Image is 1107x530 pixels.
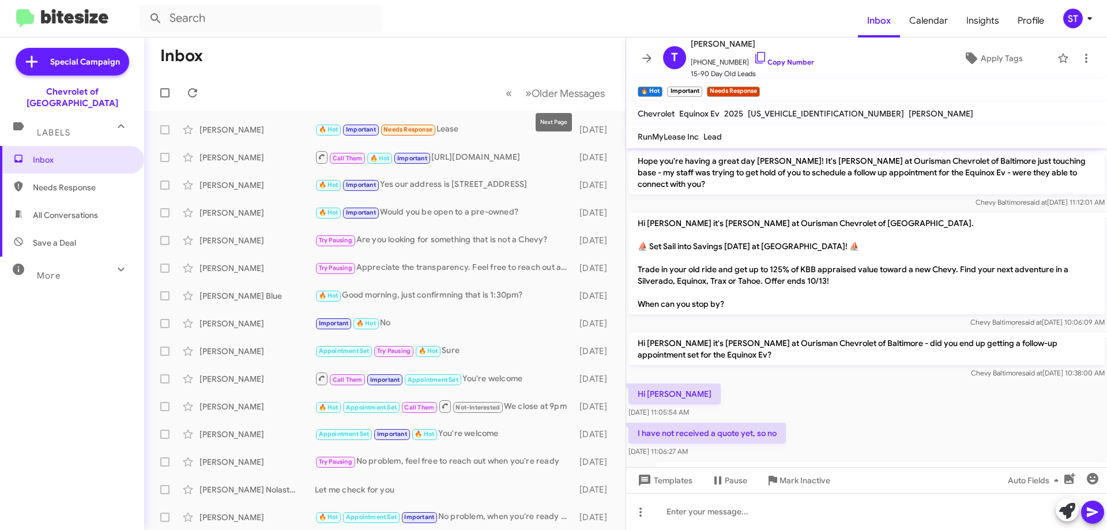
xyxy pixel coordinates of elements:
span: More [37,270,61,281]
span: 🔥 Hot [319,292,338,299]
div: [PERSON_NAME] [199,235,315,246]
div: [DATE] [574,262,616,274]
span: Try Pausing [319,458,352,465]
span: [DATE] 11:05:54 AM [628,408,689,416]
span: 🔥 Hot [415,430,434,438]
span: Pause [725,470,747,491]
span: 🔥 Hot [319,513,338,521]
span: RunMyLease Inc [638,131,699,142]
div: [DATE] [574,373,616,385]
button: Apply Tags [933,48,1052,69]
div: [PERSON_NAME] [199,207,315,219]
span: Lead [703,131,722,142]
small: Needs Response [707,87,760,97]
span: [PERSON_NAME] [691,37,814,51]
button: Next [518,81,612,105]
span: Important [377,430,407,438]
span: [PHONE_NUMBER] [691,51,814,68]
span: 🔥 Hot [370,155,390,162]
input: Search [140,5,382,32]
div: Would you be open to a pre-owned? [315,206,574,219]
span: [DATE] 11:06:27 AM [628,447,688,456]
div: Are you looking for something that is not a Chevy? [315,234,574,247]
span: Important [370,376,400,384]
div: [DATE] [574,152,616,163]
span: Try Pausing [319,236,352,244]
button: ST [1053,9,1094,28]
div: [PERSON_NAME] [199,318,315,329]
p: What is a good phone number for you? We are unable to send a quote to the phone number provided o... [656,462,1105,483]
p: Hi [PERSON_NAME] it's [PERSON_NAME] at Ourisman Chevrolet of [GEOGRAPHIC_DATA]. ⛵ Set Sail into S... [628,213,1105,314]
span: [US_VEHICLE_IDENTIFICATION_NUMBER] [748,108,904,119]
span: 🔥 Hot [356,319,376,327]
span: Labels [37,127,70,138]
div: [DATE] [574,207,616,219]
span: Chevy Baltimore [DATE] 10:38:00 AM [971,369,1105,377]
div: [PERSON_NAME] [199,373,315,385]
span: Special Campaign [50,56,120,67]
div: Appreciate the transparency. Feel free to reach out after taking care of insurance so we can furt... [315,261,574,275]
p: Hope you're having a great day [PERSON_NAME]! It's [PERSON_NAME] at Ourisman Chevrolet of Baltimo... [628,151,1105,194]
span: Needs Response [33,182,131,193]
div: [DATE] [574,179,616,191]
span: » [525,86,532,100]
a: Calendar [900,4,957,37]
span: Save a Deal [33,237,76,249]
div: Lease [315,123,574,136]
div: [DATE] [574,484,616,495]
div: [PERSON_NAME] Blue [199,290,315,302]
span: 2025 [724,108,743,119]
span: Templates [635,470,692,491]
button: Templates [626,470,702,491]
div: [DATE] [574,124,616,136]
span: Appointment Set [346,404,397,411]
a: Profile [1008,4,1053,37]
p: Hi [PERSON_NAME] it's [PERSON_NAME] at Ourisman Chevrolet of Baltimore - did you end up getting a... [628,333,1105,365]
span: Appointment Set [408,376,458,384]
div: No problem, when you're ready feel free to reach out [315,510,574,524]
div: [PERSON_NAME] [199,345,315,357]
button: Pause [702,470,756,491]
span: All Conversations [33,209,98,221]
small: 🔥 Hot [638,87,662,97]
span: Call Them [333,376,363,384]
div: [PERSON_NAME] [199,152,315,163]
div: We close at 9pm [315,399,574,414]
a: Inbox [858,4,900,37]
div: [PERSON_NAME] [199,456,315,468]
span: Important [346,209,376,216]
span: Important [346,126,376,133]
div: [PERSON_NAME] [199,179,315,191]
span: Appointment Set [319,430,370,438]
span: said at [1022,369,1042,377]
span: 15-90 Day Old Leads [691,68,814,80]
span: 🔥 Hot [319,181,338,189]
span: said at [1022,318,1042,326]
span: [PERSON_NAME] [909,108,973,119]
div: You're welcome [315,371,574,386]
span: T [671,48,678,67]
div: [DATE] [574,428,616,440]
a: Insights [957,4,1008,37]
span: Chevy Baltimore [DATE] 10:06:09 AM [970,318,1105,326]
span: Important [397,155,427,162]
div: [URL][DOMAIN_NAME] [315,150,574,164]
div: Next Page [536,113,572,131]
span: « [506,86,512,100]
span: 🔥 Hot [319,404,338,411]
div: ST [1063,9,1083,28]
span: Needs Response [383,126,432,133]
div: [DATE] [574,290,616,302]
div: Good morning, just confirmning that is 1:30pm? [315,289,574,302]
span: Try Pausing [377,347,411,355]
span: Apply Tags [981,48,1023,69]
span: Important [346,181,376,189]
div: [PERSON_NAME] [199,401,315,412]
div: [PERSON_NAME] Nolastname118506370 [199,484,315,495]
a: Special Campaign [16,48,129,76]
div: [PERSON_NAME] [199,512,315,523]
span: Chevrolet [638,108,675,119]
div: [PERSON_NAME] [199,124,315,136]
